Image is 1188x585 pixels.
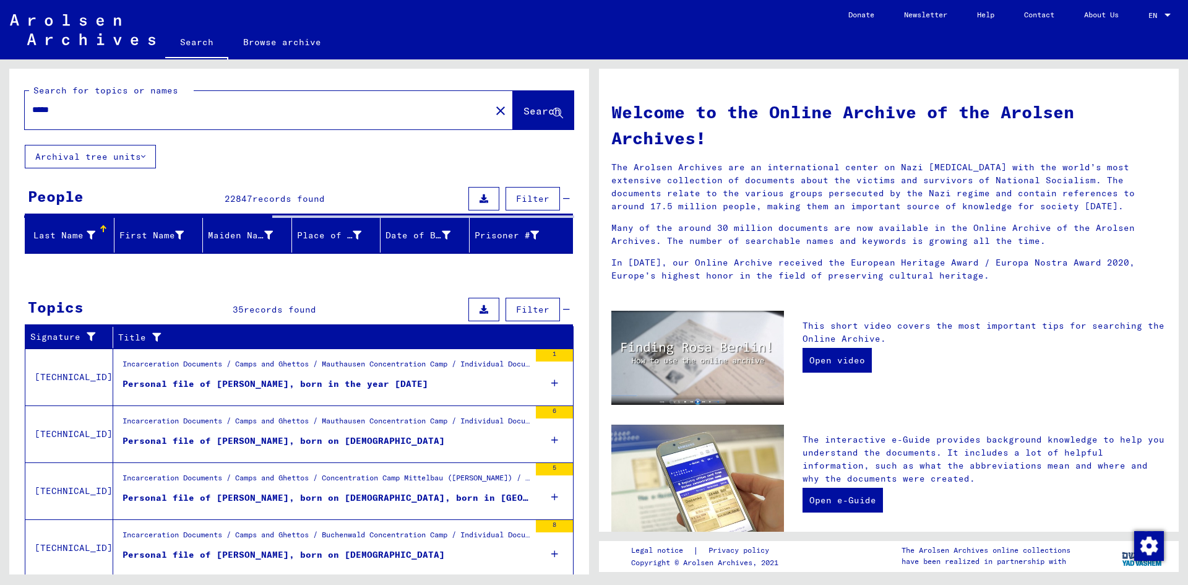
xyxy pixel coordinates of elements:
[297,229,362,242] div: Place of Birth
[208,229,273,242] div: Maiden Name
[25,145,156,168] button: Archival tree units
[611,99,1166,151] h1: Welcome to the Online Archive of the Arolsen Archives!
[30,327,113,347] div: Signature
[803,348,872,373] a: Open video
[28,185,84,207] div: People
[385,229,450,242] div: Date of Birth
[25,349,113,405] td: [TECHNICAL_ID]
[1134,531,1163,560] div: Change consent
[123,415,530,433] div: Incarceration Documents / Camps and Ghettos / Mauthausen Concentration Camp / Individual Document...
[25,405,113,462] td: [TECHNICAL_ID]
[123,358,530,376] div: Incarceration Documents / Camps and Ghettos / Mauthausen Concentration Camp / Individual Document...
[699,544,784,557] a: Privacy policy
[803,433,1166,485] p: The interactive e-Guide provides background knowledge to help you understand the documents. It in...
[516,304,549,315] span: Filter
[536,463,573,475] div: 5
[244,304,316,315] span: records found
[118,327,558,347] div: Title
[33,85,178,96] mat-label: Search for topics or names
[30,225,114,245] div: Last Name
[803,488,883,513] a: Open e-Guide
[123,548,445,561] div: Personal file of [PERSON_NAME], born on [DEMOGRAPHIC_DATA]
[30,331,97,344] div: Signature
[506,187,560,210] button: Filter
[611,311,784,405] img: video.jpg
[493,103,508,118] mat-icon: close
[475,225,558,245] div: Prisoner #
[30,229,95,242] div: Last Name
[536,406,573,418] div: 6
[25,218,114,253] mat-header-cell: Last Name
[10,14,155,45] img: Arolsen_neg.svg
[123,472,530,490] div: Incarceration Documents / Camps and Ghettos / Concentration Camp Mittelbau ([PERSON_NAME]) / Conc...
[252,193,325,204] span: records found
[631,557,784,568] p: Copyright © Arolsen Archives, 2021
[506,298,560,321] button: Filter
[208,225,291,245] div: Maiden Name
[225,193,252,204] span: 22847
[902,545,1070,556] p: The Arolsen Archives online collections
[123,435,445,448] div: Personal file of [PERSON_NAME], born on [DEMOGRAPHIC_DATA]
[1148,11,1162,20] span: EN
[25,462,113,519] td: [TECHNICAL_ID]
[114,218,204,253] mat-header-cell: First Name
[119,225,203,245] div: First Name
[385,225,469,245] div: Date of Birth
[381,218,470,253] mat-header-cell: Date of Birth
[631,544,784,557] div: |
[1134,531,1164,561] img: Change consent
[488,98,513,123] button: Clear
[475,229,540,242] div: Prisoner #
[228,27,336,57] a: Browse archive
[611,161,1166,213] p: The Arolsen Archives are an international center on Nazi [MEDICAL_DATA] with the world’s most ext...
[803,319,1166,345] p: This short video covers the most important tips for searching the Online Archive.
[902,556,1070,567] p: have been realized in partnership with
[611,256,1166,282] p: In [DATE], our Online Archive received the European Heritage Award / Europa Nostra Award 2020, Eu...
[631,544,693,557] a: Legal notice
[123,529,530,547] div: Incarceration Documents / Camps and Ghettos / Buchenwald Concentration Camp / Individual Document...
[123,378,428,391] div: Personal file of [PERSON_NAME], born in the year [DATE]
[536,349,573,362] div: 1
[292,218,381,253] mat-header-cell: Place of Birth
[536,520,573,532] div: 8
[233,304,244,315] span: 35
[25,519,113,576] td: [TECHNICAL_ID]
[28,296,84,318] div: Topics
[516,193,549,204] span: Filter
[470,218,573,253] mat-header-cell: Prisoner #
[611,222,1166,248] p: Many of the around 30 million documents are now available in the Online Archive of the Arolsen Ar...
[611,425,784,540] img: eguide.jpg
[1119,540,1166,571] img: yv_logo.png
[523,105,561,117] span: Search
[203,218,292,253] mat-header-cell: Maiden Name
[119,229,184,242] div: First Name
[513,91,574,129] button: Search
[123,492,530,505] div: Personal file of [PERSON_NAME], born on [DEMOGRAPHIC_DATA], born in [GEOGRAPHIC_DATA]
[297,225,381,245] div: Place of Birth
[165,27,228,59] a: Search
[118,331,543,344] div: Title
